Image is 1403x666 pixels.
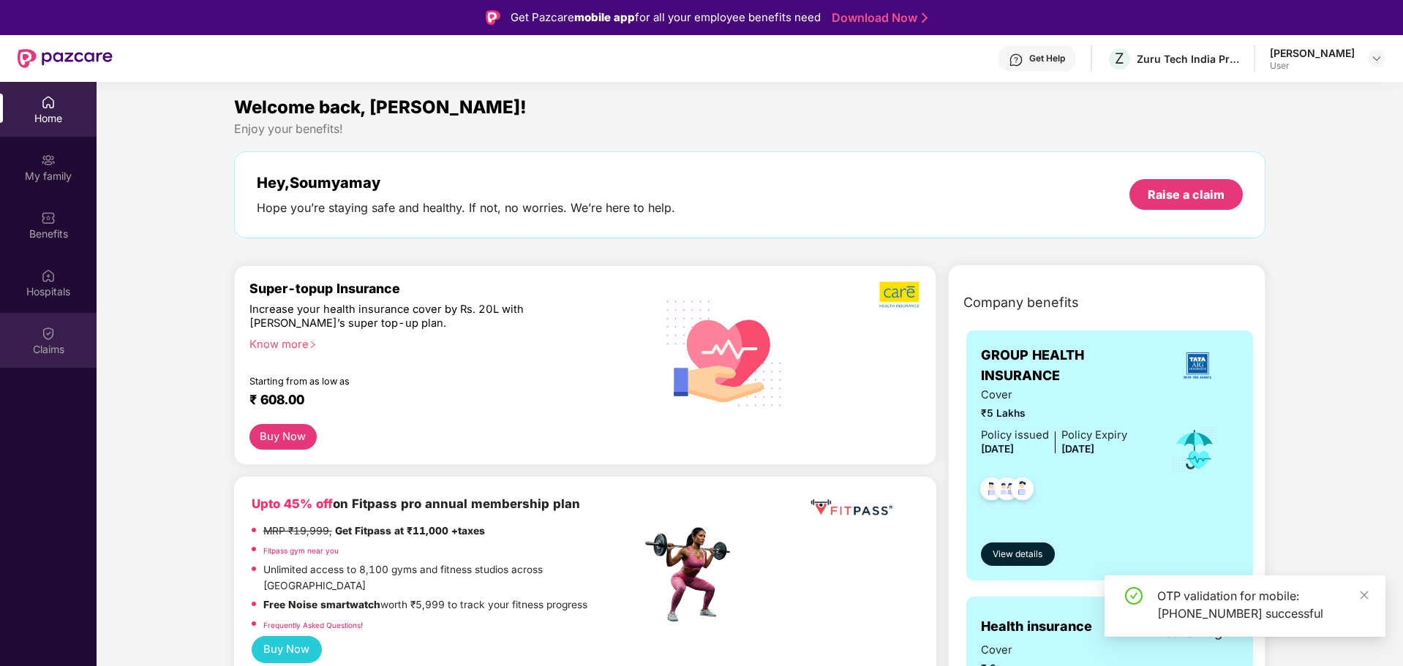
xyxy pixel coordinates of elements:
[18,49,113,68] img: New Pazcare Logo
[981,542,1055,566] button: View details
[832,10,923,26] a: Download Now
[981,427,1049,444] div: Policy issued
[1171,425,1219,474] img: icon
[879,281,921,309] img: b5dec4f62d2307b9de63beb79f102df3.png
[41,95,56,110] img: svg+xml;base64,PHN2ZyBpZD0iSG9tZSIgeG1sbnM9Imh0dHA6Ly93d3cudzMub3JnLzIwMDAvc3ZnIiB3aWR0aD0iMjAiIG...
[486,10,500,25] img: Logo
[257,174,675,192] div: Hey, Soumyamay
[263,562,641,594] p: Unlimited access to 8,100 gyms and fitness studios across [GEOGRAPHIC_DATA]
[41,268,56,283] img: svg+xml;base64,PHN2ZyBpZD0iSG9zcGl0YWxzIiB4bWxucz0iaHR0cDovL3d3dy53My5vcmcvMjAwMC9zdmciIHdpZHRoPS...
[981,642,1127,659] span: Cover
[641,523,743,626] img: fpp.png
[511,9,821,26] div: Get Pazcare for all your employee benefits need
[1029,53,1065,64] div: Get Help
[257,200,675,216] div: Hope you’re staying safe and healthy. If not, no worries. We’re here to help.
[234,97,527,118] span: Welcome back, [PERSON_NAME]!
[981,443,1014,455] span: [DATE]
[1270,46,1355,60] div: [PERSON_NAME]
[309,341,317,349] span: right
[249,392,627,409] div: ₹ 608.00
[263,597,587,613] p: worth ₹5,999 to track your fitness progress
[252,636,322,663] button: Buy Now
[922,10,928,26] img: Stroke
[1359,590,1369,600] span: close
[252,496,580,511] b: on Fitpass pro annual membership plan
[249,376,579,386] div: Starting from as low as
[1061,443,1094,455] span: [DATE]
[252,496,333,511] b: Upto 45% off
[41,326,56,341] img: svg+xml;base64,PHN2ZyBpZD0iQ2xhaW0iIHhtbG5zPSJodHRwOi8vd3d3LnczLm9yZy8yMDAwL3N2ZyIgd2lkdGg9IjIwIi...
[249,338,633,348] div: Know more
[963,292,1079,313] span: Company benefits
[1125,587,1143,605] span: check-circle
[574,10,635,24] strong: mobile app
[1178,346,1217,385] img: insurerLogo
[1004,473,1040,509] img: svg+xml;base64,PHN2ZyB4bWxucz0iaHR0cDovL3d3dy53My5vcmcvMjAwMC9zdmciIHdpZHRoPSI0OC45NDMiIGhlaWdodD...
[249,424,317,450] button: Buy Now
[1270,60,1355,72] div: User
[989,473,1025,509] img: svg+xml;base64,PHN2ZyB4bWxucz0iaHR0cDovL3d3dy53My5vcmcvMjAwMC9zdmciIHdpZHRoPSI0OC45MTUiIGhlaWdodD...
[1371,53,1383,64] img: svg+xml;base64,PHN2ZyBpZD0iRHJvcGRvd24tMzJ4MzIiIHhtbG5zPSJodHRwOi8vd3d3LnczLm9yZy8yMDAwL3N2ZyIgd2...
[234,121,1266,137] div: Enjoy your benefits!
[263,546,339,555] a: Fitpass gym near you
[335,525,485,537] strong: Get Fitpass at ₹11,000 +taxes
[249,281,642,296] div: Super-topup Insurance
[263,599,380,610] strong: Free Noise smartwatch
[1157,587,1368,622] div: OTP validation for mobile: [PHONE_NUMBER] successful
[655,281,794,423] img: svg+xml;base64,PHN2ZyB4bWxucz0iaHR0cDovL3d3dy53My5vcmcvMjAwMC9zdmciIHhtbG5zOnhsaW5rPSJodHRwOi8vd3...
[1115,50,1124,67] span: Z
[249,303,578,331] div: Increase your health insurance cover by Rs. 20L with [PERSON_NAME]’s super top-up plan.
[993,548,1042,561] span: View details
[974,473,1009,509] img: svg+xml;base64,PHN2ZyB4bWxucz0iaHR0cDovL3d3dy53My5vcmcvMjAwMC9zdmciIHdpZHRoPSI0OC45NDMiIGhlaWdodD...
[41,153,56,167] img: svg+xml;base64,PHN2ZyB3aWR0aD0iMjAiIGhlaWdodD0iMjAiIHZpZXdCb3g9IjAgMCAyMCAyMCIgZmlsbD0ibm9uZSIgeG...
[981,616,1092,637] span: Health insurance
[1061,427,1127,444] div: Policy Expiry
[1137,52,1239,66] div: Zuru Tech India Private Limited
[981,406,1127,422] span: ₹5 Lakhs
[1009,53,1023,67] img: svg+xml;base64,PHN2ZyBpZD0iSGVscC0zMngzMiIgeG1sbnM9Imh0dHA6Ly93d3cudzMub3JnLzIwMDAvc3ZnIiB3aWR0aD...
[263,621,363,629] a: Frequently Asked Questions!
[808,494,895,521] img: fppp.png
[263,525,332,537] del: MRP ₹19,999,
[981,387,1127,404] span: Cover
[981,345,1156,387] span: GROUP HEALTH INSURANCE
[1148,186,1225,203] div: Raise a claim
[41,211,56,225] img: svg+xml;base64,PHN2ZyBpZD0iQmVuZWZpdHMiIHhtbG5zPSJodHRwOi8vd3d3LnczLm9yZy8yMDAwL3N2ZyIgd2lkdGg9Ij...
